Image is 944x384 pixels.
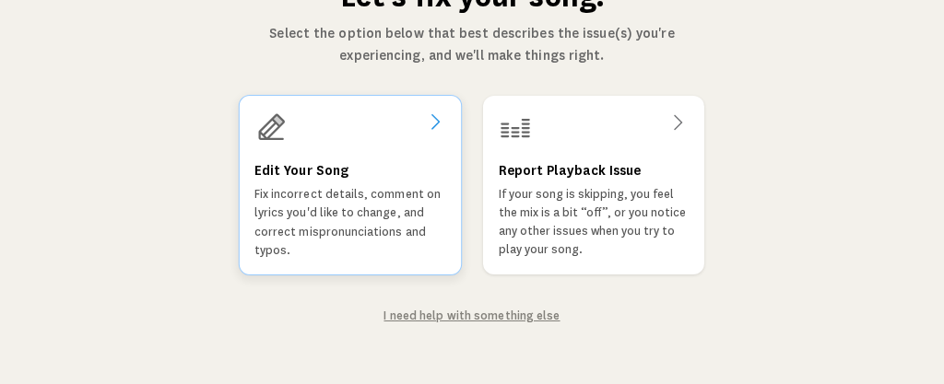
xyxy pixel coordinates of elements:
h3: Edit Your Song [254,159,348,181]
a: Report Playback IssueIf your song is skipping, you feel the mix is a bit “off”, or you notice any... [483,96,704,274]
p: Fix incorrect details, comment on lyrics you'd like to change, and correct mispronunciations and ... [254,185,446,260]
p: Select the option below that best describes the issue(s) you're experiencing, and we'll make thin... [238,22,706,66]
h3: Report Playback Issue [499,159,641,181]
p: If your song is skipping, you feel the mix is a bit “off”, or you notice any other issues when yo... [499,185,689,259]
a: I need help with something else [383,309,560,322]
a: Edit Your SongFix incorrect details, comment on lyrics you'd like to change, and correct mispronu... [240,96,461,274]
